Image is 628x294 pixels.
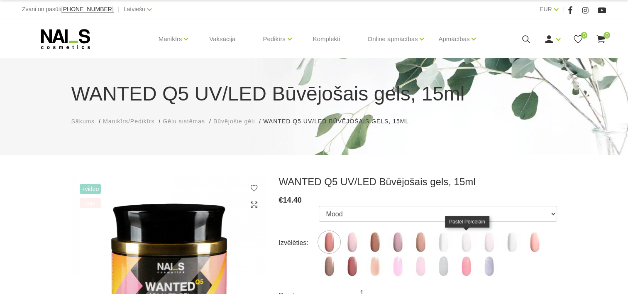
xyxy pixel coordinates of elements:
img: ... [433,256,454,277]
span: 14.40 [283,196,302,204]
a: Manikīrs [159,22,182,56]
a: Pedikīrs [263,22,285,56]
img: ... [387,232,408,252]
div: Izvēlēties: [279,236,319,250]
span: Būvējošie gēli [213,118,255,125]
a: Komplekti [306,19,347,59]
img: ... [364,256,385,277]
a: [PHONE_NUMBER] [61,6,114,12]
img: ... [501,232,522,252]
span: top [80,198,101,208]
a: Apmācības [438,22,469,56]
img: ... [319,256,340,277]
img: ... [342,256,362,277]
a: 0 [573,34,583,44]
span: | [562,4,564,15]
a: Vaksācija [203,19,242,59]
span: 0 [581,32,587,39]
a: EUR [540,4,552,14]
a: 0 [596,34,606,44]
img: ... [319,232,340,252]
h1: WANTED Q5 UV/LED Būvējošais gels, 15ml [71,79,557,109]
a: Online apmācības [367,22,418,56]
img: ... [364,232,385,252]
img: ... [479,256,499,277]
img: ... [387,256,408,277]
img: ... [456,256,476,277]
span: +Video [80,184,101,194]
span: Manikīrs/Pedikīrs [103,118,154,125]
img: ... [410,256,431,277]
span: 0 [604,32,610,39]
a: Latviešu [124,4,145,14]
div: Zvani un pasūti [22,4,114,15]
li: WANTED Q5 UV/LED Būvējošais gels, 15ml [263,117,417,126]
img: ... [410,232,431,252]
img: ... [342,232,362,252]
img: ... [456,232,476,252]
img: ... [479,232,499,252]
a: Sākums [71,117,95,126]
img: ... [433,232,454,252]
img: ... [524,232,545,252]
h3: WANTED Q5 UV/LED Būvējošais gels, 15ml [279,176,557,188]
span: Sākums [71,118,95,125]
span: | [118,4,120,15]
a: Manikīrs/Pedikīrs [103,117,154,126]
span: € [279,196,283,204]
a: Būvējošie gēli [213,117,255,126]
span: Gēlu sistēmas [163,118,205,125]
a: Gēlu sistēmas [163,117,205,126]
